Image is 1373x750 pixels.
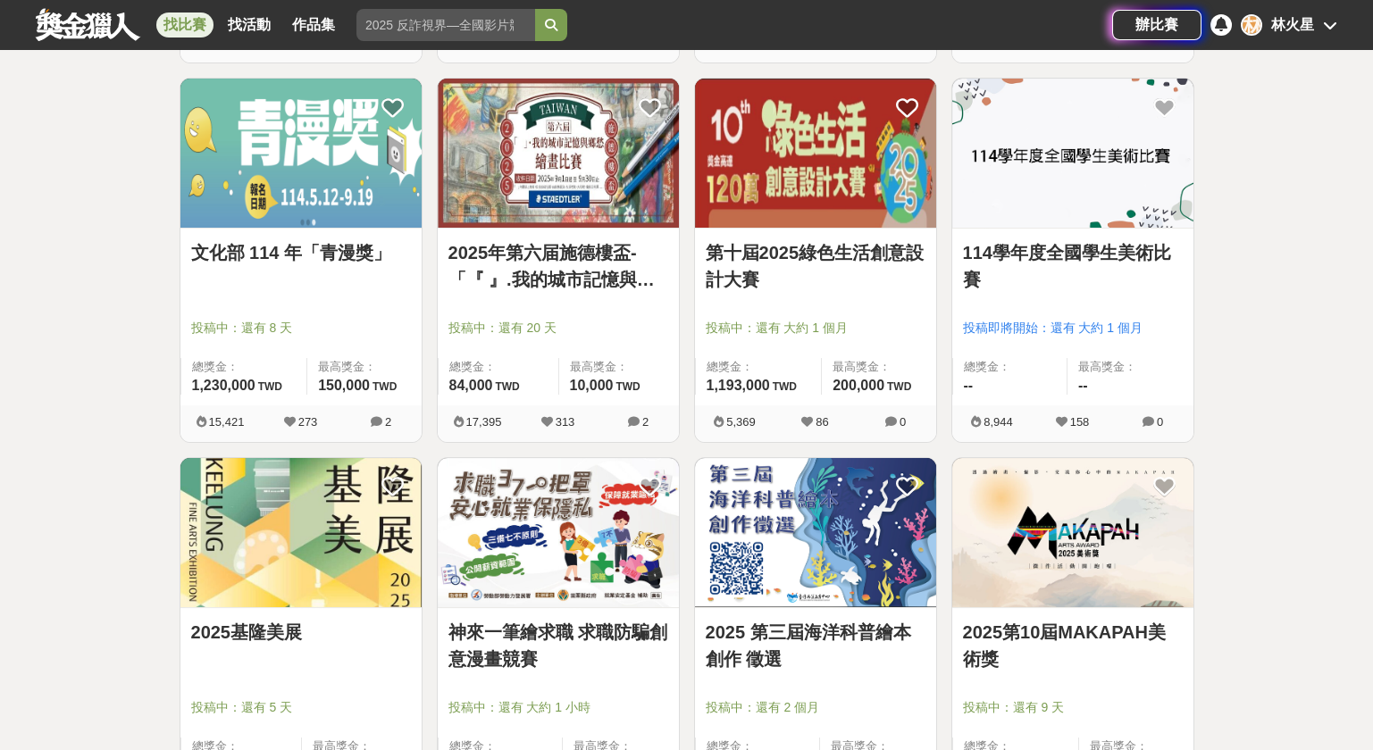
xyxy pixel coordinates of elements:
span: TWD [495,380,519,393]
span: 86 [816,415,828,429]
span: TWD [773,380,797,393]
span: -- [1078,378,1088,393]
span: 投稿中：還有 20 天 [448,319,668,337]
img: Cover Image [180,79,422,228]
span: 0 [1157,415,1163,429]
a: Cover Image [695,458,936,608]
span: 84,000 [449,378,493,393]
a: 神來一筆繪求職 求職防騙創意漫畫競賽 [448,619,668,672]
span: 10,000 [570,378,614,393]
img: Cover Image [695,458,936,607]
div: 林火星 [1271,14,1314,36]
span: 最高獎金： [1078,358,1183,376]
img: Cover Image [952,79,1193,228]
span: 200,000 [833,378,884,393]
span: 總獎金： [964,358,1057,376]
span: TWD [615,380,640,393]
a: Cover Image [438,79,679,229]
span: 1,193,000 [707,378,770,393]
a: Cover Image [695,79,936,229]
span: 投稿即將開始：還有 大約 1 個月 [963,319,1183,337]
img: Cover Image [952,458,1193,607]
a: 文化部 114 年「青漫獎」 [191,239,411,266]
img: Cover Image [695,79,936,228]
div: 林 [1241,14,1262,36]
a: Cover Image [438,458,679,608]
span: 總獎金： [192,358,297,376]
span: TWD [373,380,397,393]
img: Cover Image [180,458,422,607]
span: 最高獎金： [833,358,925,376]
a: 找比賽 [156,12,213,37]
span: TWD [258,380,282,393]
span: 158 [1070,415,1090,429]
input: 2025 反詐視界—全國影片競賽 [356,9,535,41]
span: 0 [900,415,906,429]
span: 5,369 [726,415,756,429]
span: 8,944 [984,415,1013,429]
a: 2025 第三屆海洋科普繪本創作 徵選 [706,619,925,672]
a: 2025基隆美展 [191,619,411,646]
span: 投稿中：還有 8 天 [191,319,411,337]
span: -- [964,378,974,393]
a: 辦比賽 [1112,10,1201,40]
span: 總獎金： [707,358,811,376]
img: Cover Image [438,458,679,607]
a: 2025第10屆MAKAPAH美術獎 [963,619,1183,672]
span: 投稿中：還有 5 天 [191,698,411,717]
a: 第十屆2025綠色生活創意設計大賽 [706,239,925,293]
a: 114學年度全國學生美術比賽 [963,239,1183,293]
span: 313 [556,415,575,429]
span: 2 [385,415,391,429]
span: TWD [887,380,911,393]
span: 2 [642,415,649,429]
span: 17,395 [466,415,502,429]
img: Cover Image [438,79,679,228]
a: 作品集 [285,12,342,37]
span: 投稿中：還有 2 個月 [706,698,925,717]
span: 15,421 [209,415,245,429]
span: 最高獎金： [570,358,668,376]
a: 找活動 [221,12,278,37]
span: 投稿中：還有 大約 1 小時 [448,698,668,717]
span: 最高獎金： [318,358,410,376]
a: 2025年第六届施德樓盃-「『 』.我的城市記憶與鄉愁」繪畫比賽 [448,239,668,293]
a: Cover Image [952,79,1193,229]
a: Cover Image [180,458,422,608]
span: 273 [298,415,318,429]
a: Cover Image [180,79,422,229]
span: 150,000 [318,378,370,393]
span: 投稿中：還有 大約 1 個月 [706,319,925,337]
a: Cover Image [952,458,1193,608]
span: 1,230,000 [192,378,255,393]
span: 投稿中：還有 9 天 [963,698,1183,717]
span: 總獎金： [449,358,548,376]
